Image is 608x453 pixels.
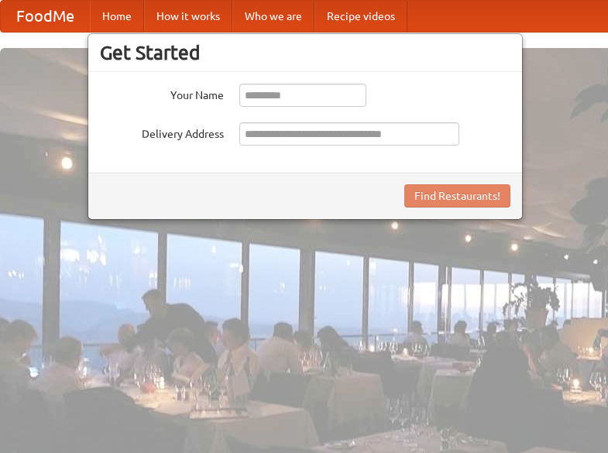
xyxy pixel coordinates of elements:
[1,1,90,32] a: FoodMe
[144,1,232,32] a: How it works
[314,1,407,32] a: Recipe videos
[100,84,224,103] label: Your Name
[90,1,144,32] a: Home
[404,184,510,208] button: Find Restaurants!
[100,122,224,142] label: Delivery Address
[232,1,314,32] a: Who we are
[100,41,510,64] h3: Get Started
